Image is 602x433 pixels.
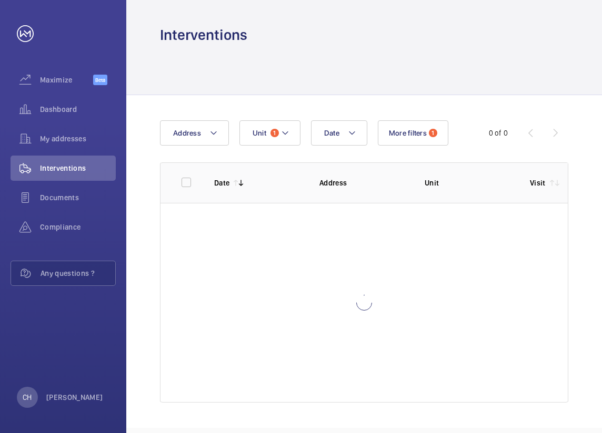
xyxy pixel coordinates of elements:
div: 0 of 0 [489,128,508,138]
p: Date [214,178,229,188]
span: 1 [270,129,279,137]
span: Interventions [40,163,116,173]
span: Compliance [40,222,116,232]
span: Any questions ? [41,268,115,279]
span: Address [173,129,201,137]
span: Unit [253,129,266,137]
button: Unit1 [239,120,300,146]
button: Address [160,120,229,146]
span: More filters [389,129,427,137]
p: [PERSON_NAME] [46,392,103,403]
button: Date [311,120,367,146]
span: Maximize [40,75,93,85]
p: Visit [530,178,546,188]
h1: Interventions [160,25,247,45]
span: 1 [429,129,437,137]
span: Date [324,129,339,137]
span: Dashboard [40,104,116,115]
p: CH [23,392,32,403]
button: More filters1 [378,120,448,146]
p: Unit [425,178,513,188]
span: Documents [40,192,116,203]
span: My addresses [40,133,116,144]
p: Address [319,178,408,188]
span: Beta [93,75,107,85]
